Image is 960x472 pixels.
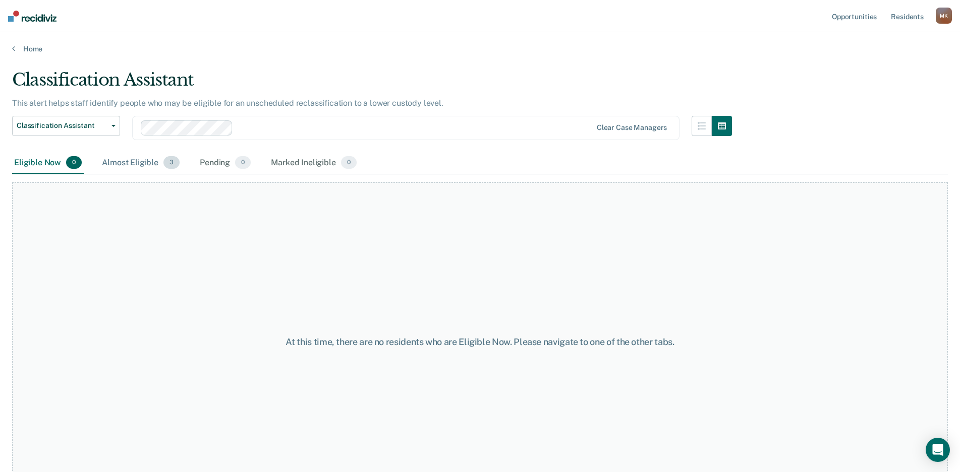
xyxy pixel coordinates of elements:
div: Open Intercom Messenger [926,438,950,462]
a: Home [12,44,948,53]
div: Classification Assistant [12,70,732,98]
span: 0 [66,156,82,169]
div: At this time, there are no residents who are Eligible Now. Please navigate to one of the other tabs. [246,336,714,348]
div: M K [936,8,952,24]
button: MK [936,8,952,24]
span: 3 [163,156,180,169]
button: Classification Assistant [12,116,120,136]
div: Eligible Now0 [12,152,84,174]
div: Marked Ineligible0 [269,152,359,174]
div: Pending0 [198,152,253,174]
p: This alert helps staff identify people who may be eligible for an unscheduled reclassification to... [12,98,443,108]
span: Classification Assistant [17,121,107,130]
span: 0 [235,156,251,169]
img: Recidiviz [8,11,57,22]
div: Almost Eligible3 [100,152,182,174]
div: Clear case managers [597,123,667,132]
span: 0 [341,156,357,169]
